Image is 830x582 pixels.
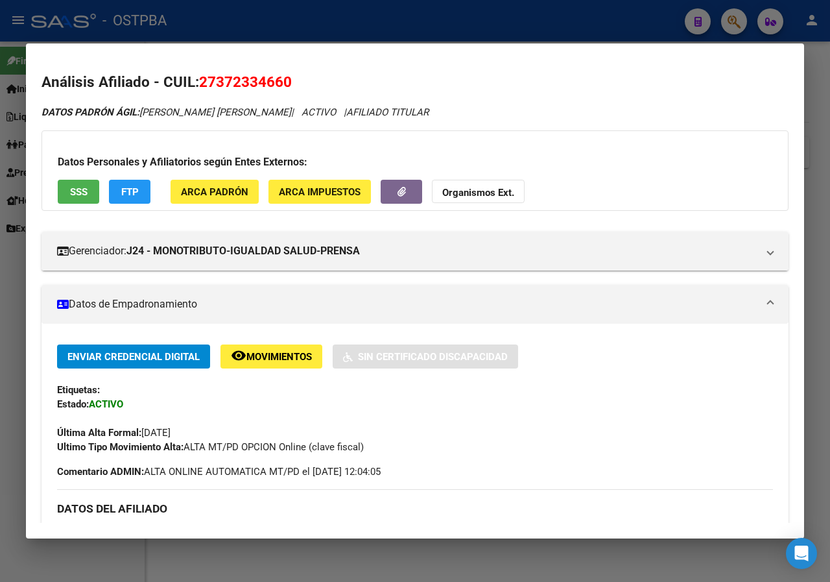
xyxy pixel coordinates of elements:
div: Open Intercom Messenger [786,538,817,569]
button: ARCA Padrón [171,180,259,204]
span: 27372334660 [199,73,292,90]
span: Movimientos [246,351,312,363]
span: SSS [70,186,88,198]
button: Sin Certificado Discapacidad [333,345,518,369]
span: AFILIADO TITULAR [346,106,429,118]
button: SSS [58,180,99,204]
mat-panel-title: Gerenciador: [57,243,757,259]
button: Movimientos [220,345,322,369]
strong: ACTIVO [89,398,123,410]
h2: Análisis Afiliado - CUIL: [41,71,788,93]
strong: Organismos Ext. [442,187,514,199]
span: Enviar Credencial Digital [67,351,200,363]
button: FTP [109,180,150,204]
mat-icon: remove_red_eye [231,348,246,363]
strong: Ultimo Tipo Movimiento Alta: [57,441,184,453]
mat-expansion-panel-header: Gerenciador:J24 - MONOTRIBUTO-IGUALDAD SALUD-PRENSA [41,232,788,271]
button: ARCA Impuestos [268,180,371,204]
mat-expansion-panel-header: Datos de Empadronamiento [41,285,788,324]
strong: Comentario ADMIN: [57,466,144,478]
h3: DATOS DEL AFILIADO [57,502,773,516]
span: ALTA MT/PD OPCION Online (clave fiscal) [57,441,364,453]
i: | ACTIVO | [41,106,429,118]
span: Sin Certificado Discapacidad [358,351,508,363]
strong: DATOS PADRÓN ÁGIL: [41,106,139,118]
span: ARCA Padrón [181,186,248,198]
strong: Estado: [57,398,89,410]
strong: Etiquetas: [57,384,100,396]
strong: Última Alta Formal: [57,427,141,439]
span: ARCA Impuestos [279,186,361,198]
span: [DATE] [57,427,171,439]
mat-panel-title: Datos de Empadronamiento [57,297,757,312]
button: Organismos Ext. [432,180,525,204]
button: Enviar Credencial Digital [57,345,210,369]
strong: J24 - MONOTRIBUTO-IGUALDAD SALUD-PRENSA [126,243,360,259]
span: FTP [121,186,139,198]
span: [PERSON_NAME] [PERSON_NAME] [41,106,291,118]
span: ALTA ONLINE AUTOMATICA MT/PD el [DATE] 12:04:05 [57,465,381,479]
h3: Datos Personales y Afiliatorios según Entes Externos: [58,154,772,170]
